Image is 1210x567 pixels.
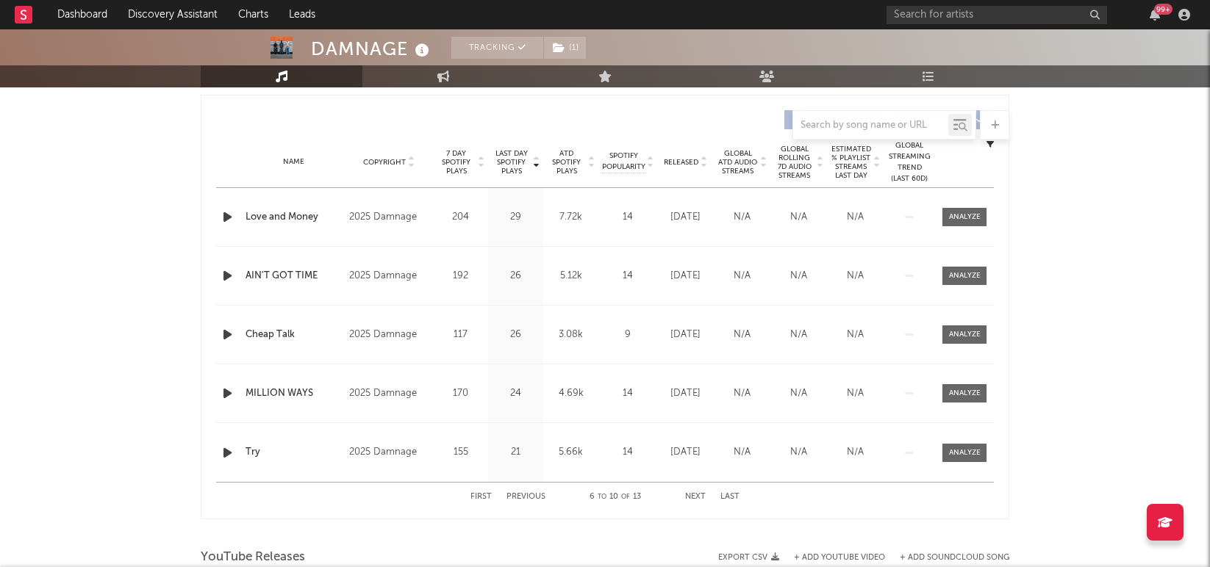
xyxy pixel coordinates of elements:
div: 7.72k [547,210,595,225]
div: 192 [437,269,484,283]
a: Love and Money [246,210,342,225]
div: 204 [437,210,484,225]
div: N/A [774,210,823,225]
span: of [621,494,630,500]
div: 2025 Damnage [349,267,429,285]
div: 29 [492,210,540,225]
div: 3.08k [547,328,595,342]
button: (1) [544,37,586,59]
div: N/A [774,445,823,460]
div: 14 [602,386,654,401]
div: [DATE] [661,386,710,401]
div: N/A [774,269,823,283]
div: Global Streaming Trend (Last 60D) [887,140,931,184]
div: [DATE] [661,269,710,283]
div: 9 [602,328,654,342]
span: ATD Spotify Plays [547,149,586,176]
a: Try [246,445,342,460]
span: YouTube Releases [201,549,305,566]
div: 2025 Damnage [349,444,429,461]
div: + Add YouTube Video [779,554,885,562]
a: MILLION WAYS [246,386,342,401]
span: Spotify Popularity [602,151,645,173]
div: N/A [774,328,823,342]
div: 5.12k [547,269,595,283]
div: [DATE] [661,210,710,225]
div: N/A [831,210,880,225]
div: 155 [437,445,484,460]
span: Global Rolling 7D Audio Streams [774,145,815,180]
div: N/A [717,210,767,225]
div: 2025 Damnage [349,326,429,344]
div: N/A [831,386,880,401]
span: Copyright [363,158,406,167]
span: ( 1 ) [543,37,587,59]
div: N/A [717,445,767,460]
button: First [470,493,492,501]
div: N/A [774,386,823,401]
div: 5.66k [547,445,595,460]
div: 99 + [1154,4,1173,15]
div: 4.69k [547,386,595,401]
div: 170 [437,386,484,401]
button: Tracking [451,37,543,59]
button: 99+ [1150,9,1160,21]
div: N/A [831,445,880,460]
span: Released [664,158,698,167]
input: Search by song name or URL [793,120,948,131]
div: 24 [492,386,540,401]
span: Estimated % Playlist Streams Last Day [831,145,871,180]
button: Next [685,493,706,501]
div: N/A [831,269,880,283]
div: N/A [717,386,767,401]
button: Last [720,493,740,501]
input: Search for artists [887,6,1107,24]
div: 2025 Damnage [349,385,429,402]
div: 14 [602,445,654,460]
div: 117 [437,328,484,342]
div: 26 [492,269,540,283]
div: 14 [602,269,654,283]
button: + Add SoundCloud Song [885,554,1009,562]
div: [DATE] [661,328,710,342]
div: DAMNAGE [311,37,433,61]
div: 2025 Damnage [349,209,429,226]
span: Last Day Spotify Plays [492,149,531,176]
button: + Add YouTube Video [794,554,885,562]
div: 6 10 13 [575,488,656,506]
div: 21 [492,445,540,460]
a: AIN'T GOT TIME [246,269,342,283]
div: N/A [717,269,767,283]
button: Export CSV [718,553,779,562]
div: N/A [717,328,767,342]
div: 14 [602,210,654,225]
div: [DATE] [661,445,710,460]
span: to [598,494,606,500]
div: Name [246,156,342,167]
div: 26 [492,328,540,342]
div: N/A [831,328,880,342]
span: 7 Day Spotify Plays [437,149,476,176]
span: Global ATD Audio Streams [717,149,758,176]
a: Cheap Talk [246,328,342,342]
button: Previous [506,493,545,501]
button: + Add SoundCloud Song [900,554,1009,562]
